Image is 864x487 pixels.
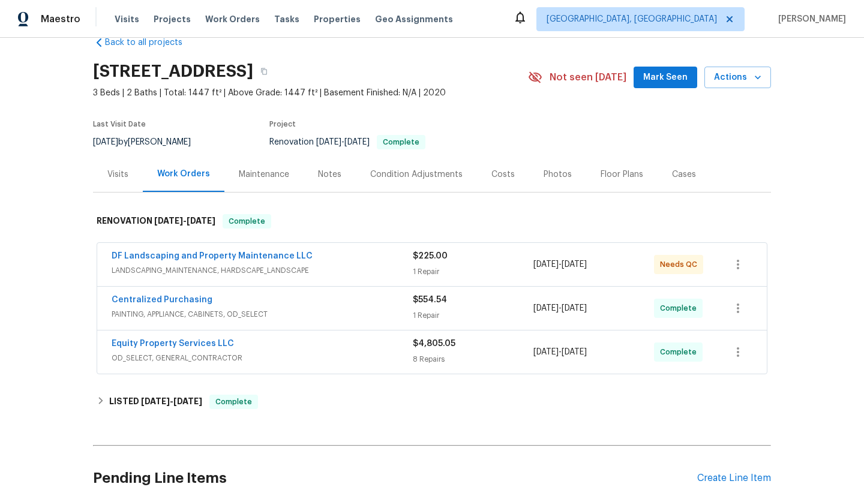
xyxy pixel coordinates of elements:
h6: RENOVATION [97,214,215,229]
div: Floor Plans [601,169,643,181]
a: Back to all projects [93,37,208,49]
div: Maintenance [239,169,289,181]
a: DF Landscaping and Property Maintenance LLC [112,252,313,260]
button: Copy Address [253,61,275,82]
span: - [533,346,587,358]
div: 8 Repairs [413,353,533,365]
span: [DATE] [173,397,202,405]
span: [DATE] [533,348,559,356]
span: $554.54 [413,296,447,304]
span: [DATE] [141,397,170,405]
span: OD_SELECT, GENERAL_CONTRACTOR [112,352,413,364]
span: Maestro [41,13,80,25]
div: Costs [491,169,515,181]
div: Notes [318,169,341,181]
span: [DATE] [344,138,370,146]
a: Equity Property Services LLC [112,339,234,348]
span: [DATE] [562,260,587,269]
span: Renovation [269,138,425,146]
span: Complete [660,302,701,314]
span: PAINTING, APPLIANCE, CABINETS, OD_SELECT [112,308,413,320]
span: Properties [314,13,361,25]
span: - [141,397,202,405]
span: Complete [224,215,270,227]
span: Work Orders [205,13,260,25]
span: [DATE] [316,138,341,146]
span: [DATE] [154,217,183,225]
span: LANDSCAPING_MAINTENANCE, HARDSCAPE_LANDSCAPE [112,264,413,276]
span: Not seen [DATE] [550,71,626,83]
span: [DATE] [533,304,559,312]
div: RENOVATION [DATE]-[DATE]Complete [93,202,771,241]
span: Projects [154,13,191,25]
span: [DATE] [533,260,559,269]
span: Geo Assignments [375,13,453,25]
h2: [STREET_ADDRESS] [93,65,253,77]
span: $225.00 [413,252,448,260]
span: [DATE] [562,304,587,312]
button: Actions [704,67,771,89]
span: [DATE] [93,138,118,146]
span: [DATE] [187,217,215,225]
div: 1 Repair [413,266,533,278]
span: Mark Seen [643,70,688,85]
span: Complete [378,139,424,146]
span: $4,805.05 [413,339,455,348]
span: Visits [115,13,139,25]
span: Complete [660,346,701,358]
span: [GEOGRAPHIC_DATA], [GEOGRAPHIC_DATA] [547,13,717,25]
span: 3 Beds | 2 Baths | Total: 1447 ft² | Above Grade: 1447 ft² | Basement Finished: N/A | 2020 [93,87,528,99]
div: Visits [107,169,128,181]
div: Create Line Item [697,473,771,484]
div: 1 Repair [413,309,533,321]
span: Needs QC [660,258,702,270]
span: [DATE] [562,348,587,356]
div: Condition Adjustments [370,169,463,181]
div: by [PERSON_NAME] [93,135,205,149]
span: - [533,302,587,314]
button: Mark Seen [634,67,697,89]
h6: LISTED [109,395,202,409]
span: - [154,217,215,225]
span: - [316,138,370,146]
div: LISTED [DATE]-[DATE]Complete [93,387,771,416]
div: Work Orders [157,168,210,180]
a: Centralized Purchasing [112,296,212,304]
span: - [533,258,587,270]
div: Photos [544,169,572,181]
span: [PERSON_NAME] [773,13,846,25]
span: Actions [714,70,761,85]
span: Last Visit Date [93,121,146,128]
div: Cases [672,169,696,181]
span: Project [269,121,296,128]
span: Complete [211,396,257,408]
span: Tasks [274,15,299,23]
